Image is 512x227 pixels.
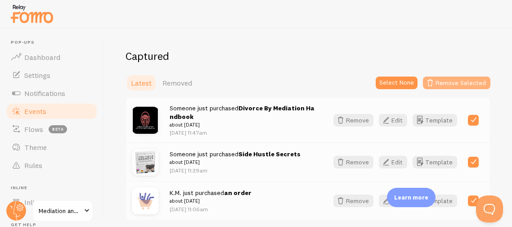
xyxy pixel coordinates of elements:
button: Edit [379,156,407,168]
a: Notifications [5,84,98,102]
a: Settings [5,66,98,84]
span: Notifications [24,89,65,98]
button: Remove Selected [423,77,490,89]
iframe: Help Scout Beacon - Open [476,195,503,222]
small: about [DATE] [170,197,252,205]
button: Select None [376,77,418,89]
a: Rules [5,156,98,174]
span: Settings [24,71,50,80]
button: Remove [333,114,373,127]
div: Learn more [387,188,436,207]
span: Events [24,107,46,116]
button: Remove [333,195,373,207]
button: Remove [333,156,373,168]
a: Edit [379,195,413,207]
img: fomo-relay-logo-orange.svg [9,2,54,25]
p: [DATE] 11:29am [170,167,301,174]
span: Rules [24,161,42,170]
span: Mediation and Arbitration Offices of [PERSON_NAME], LLC [39,205,81,216]
a: Inline [5,193,98,211]
img: s354604979392525313_p193_i5_w4000.png [132,107,159,134]
small: about [DATE] [170,121,317,129]
img: purchase.jpg [132,187,159,214]
h2: Captured [126,49,490,63]
span: Someone just purchased [170,104,317,129]
button: Template [413,114,457,127]
span: Dashboard [24,53,60,62]
p: [DATE] 11:47am [170,129,317,136]
strong: Side Hustle Secrets [238,150,301,158]
a: Mediation and Arbitration Offices of [PERSON_NAME], LLC [32,200,93,222]
button: Template [413,156,457,168]
strong: Divorce By Mediation Handbook [170,104,314,121]
span: Latest [131,78,152,87]
a: Events [5,102,98,120]
span: Flows [24,125,43,134]
a: Latest [126,74,157,92]
a: Dashboard [5,48,98,66]
button: Edit [379,114,407,127]
span: beta [49,125,67,133]
p: [DATE] 11:06am [170,205,252,213]
img: s354604979392525313_p76_i3_w700.png [132,149,159,176]
a: Removed [157,74,198,92]
a: Edit [379,114,413,127]
span: Inline [24,198,42,207]
span: Removed [162,78,192,87]
span: K.M. just purchased [170,189,252,205]
span: Pop-ups [11,40,98,45]
span: Someone just purchased [170,150,301,167]
button: Edit [379,195,407,207]
small: about [DATE] [170,158,301,166]
span: Theme [24,143,47,152]
a: Edit [379,156,413,168]
span: Inline [11,185,98,191]
a: Theme [5,138,98,156]
a: Flows beta [5,120,98,138]
strong: an order [224,189,252,197]
p: Learn more [394,193,428,202]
